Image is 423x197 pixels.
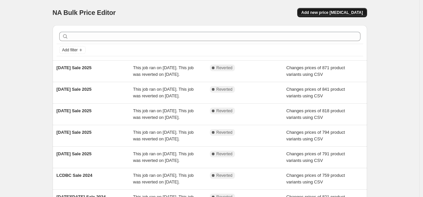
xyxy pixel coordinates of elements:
[133,87,194,98] span: This job ran on [DATE]. This job was reverted on [DATE].
[57,108,92,113] span: [DATE] Sale 2025
[57,130,92,135] span: [DATE] Sale 2025
[286,151,345,163] span: Changes prices of 791 product variants using CSV
[301,10,363,15] span: Add new price [MEDICAL_DATA]
[286,87,345,98] span: Changes prices of 841 product variants using CSV
[133,108,194,120] span: This job ran on [DATE]. This job was reverted on [DATE].
[59,46,86,54] button: Add filter
[62,47,78,53] span: Add filter
[133,173,194,184] span: This job ran on [DATE]. This job was reverted on [DATE].
[133,65,194,77] span: This job ran on [DATE]. This job was reverted on [DATE].
[57,151,92,156] span: [DATE] Sale 2025
[216,151,233,157] span: Reverted
[57,87,92,92] span: [DATE] Sale 2025
[57,65,92,70] span: [DATE] Sale 2025
[297,8,367,17] button: Add new price [MEDICAL_DATA]
[53,9,116,16] span: NA Bulk Price Editor
[133,130,194,141] span: This job ran on [DATE]. This job was reverted on [DATE].
[286,173,345,184] span: Changes prices of 759 product variants using CSV
[216,65,233,71] span: Reverted
[216,87,233,92] span: Reverted
[216,108,233,114] span: Reverted
[286,65,345,77] span: Changes prices of 871 product variants using CSV
[133,151,194,163] span: This job ran on [DATE]. This job was reverted on [DATE].
[286,130,345,141] span: Changes prices of 794 product variants using CSV
[57,173,92,178] span: LCDBC Sale 2024
[216,173,233,178] span: Reverted
[216,130,233,135] span: Reverted
[286,108,345,120] span: Changes prices of 818 product variants using CSV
